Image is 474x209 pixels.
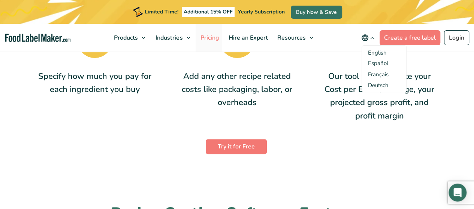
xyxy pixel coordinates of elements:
a: Language switcher : Spanish [368,59,388,67]
p: Add any other recipe related costs like packaging, labor, or overheads [180,70,294,110]
span: Limited Time! [145,8,178,15]
span: Industries [153,34,183,42]
a: Language switcher : French [368,71,389,78]
a: Login [444,30,469,45]
a: Create a free label [380,30,440,45]
span: English [368,49,387,56]
a: Try it for Free [206,139,267,154]
span: Additional 15% OFF [182,7,235,17]
a: Industries [151,24,194,52]
p: Specify how much you pay for each ingredient you buy [38,70,152,96]
span: Pricing [198,34,220,42]
a: Buy Now & Save [291,6,342,19]
aside: Language selected: English [368,49,400,89]
a: Products [109,24,149,52]
span: Resources [275,34,306,42]
a: Pricing [196,24,222,52]
div: Open Intercom Messenger [449,184,467,202]
p: Our tool will calculate your Cost per Batch/Package, your projected gross profit, and profit margin [323,70,437,123]
a: Language switcher : German [368,82,389,89]
span: Products [112,34,139,42]
a: Hire an Expert [224,24,271,52]
a: Resources [272,24,317,52]
span: Yearly Subscription [238,8,285,15]
span: Hire an Expert [226,34,268,42]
